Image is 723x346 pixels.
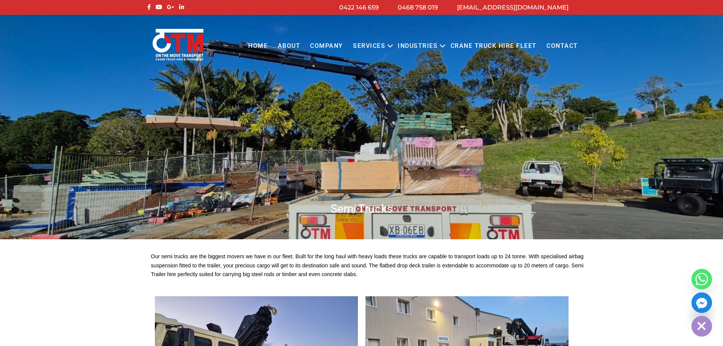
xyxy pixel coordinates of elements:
[151,252,584,279] p: Our semi trucks are the biggest movers we have in our fleet. Built for the long haul with heavy l...
[151,28,205,61] img: Otmtransport
[339,4,379,11] a: 0422 146 659
[691,292,712,313] a: Facebook_Messenger
[691,269,712,289] a: Whatsapp
[145,201,578,216] h1: Semi Trucks
[273,36,305,57] a: About
[457,4,569,11] a: [EMAIL_ADDRESS][DOMAIN_NAME]
[243,36,273,57] a: Home
[398,4,438,11] a: 0468 758 019
[305,36,348,57] a: COMPANY
[542,36,583,57] a: Contact
[348,36,390,57] a: Services
[393,36,443,57] a: Industries
[445,36,541,57] a: Crane Truck Hire Fleet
